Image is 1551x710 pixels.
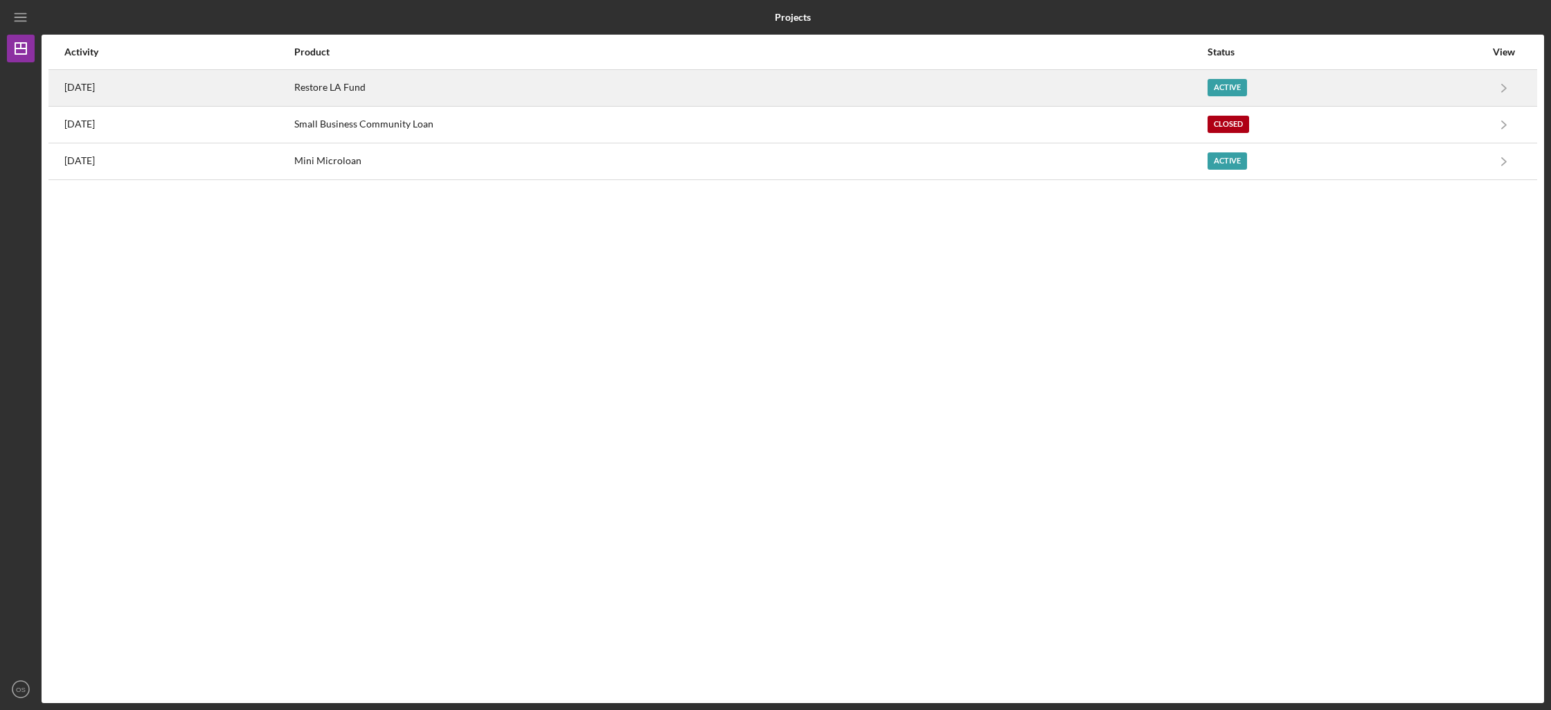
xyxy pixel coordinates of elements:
[1487,46,1521,57] div: View
[64,155,95,166] time: 2025-09-03 19:40
[294,46,1207,57] div: Product
[294,144,1207,179] div: Mini Microloan
[16,686,26,693] text: OS
[64,46,293,57] div: Activity
[1208,152,1247,170] div: Active
[64,82,95,93] time: 2025-09-25 00:03
[294,71,1207,105] div: Restore LA Fund
[775,12,811,23] b: Projects
[1208,46,1485,57] div: Status
[294,107,1207,142] div: Small Business Community Loan
[7,675,35,703] button: OS
[64,118,95,130] time: 2025-09-05 00:45
[1208,116,1249,133] div: Closed
[1208,79,1247,96] div: Active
